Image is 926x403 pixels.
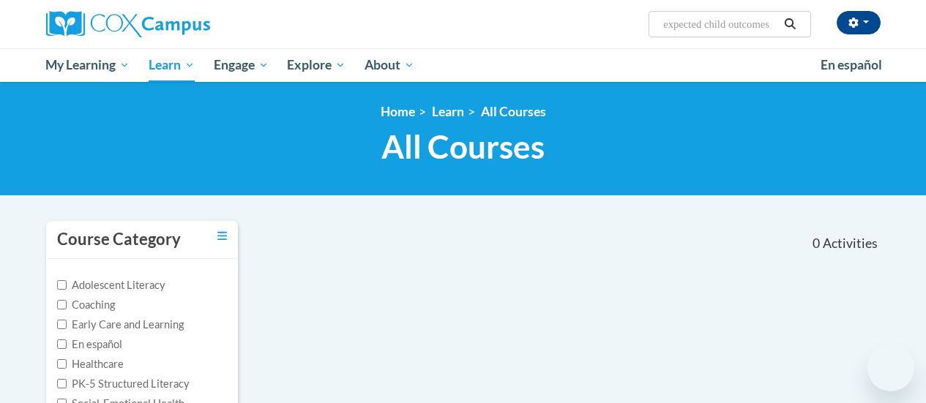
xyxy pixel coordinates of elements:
[481,104,546,119] a: All Courses
[57,376,190,392] label: PK-5 Structured Literacy
[57,336,122,353] label: En español
[355,48,424,82] a: About
[57,320,67,329] input: Checkbox for Options
[823,236,878,252] span: Activities
[46,11,210,37] img: Cox Campus
[811,50,892,80] a: En español
[37,48,140,82] a: My Learning
[779,15,801,33] button: Search
[813,236,820,252] span: 0
[365,56,414,74] span: About
[46,11,310,37] a: Cox Campus
[57,379,67,388] input: Checkbox for Options
[432,104,464,119] a: Learn
[287,56,346,74] span: Explore
[214,56,269,74] span: Engage
[57,339,67,349] input: Checkbox for Options
[45,56,130,74] span: My Learning
[381,104,415,119] a: Home
[57,300,67,309] input: Checkbox for Options
[277,48,355,82] a: Explore
[57,317,184,333] label: Early Care and Learning
[35,48,892,82] div: Main menu
[57,228,181,251] h3: Course Category
[57,277,165,293] label: Adolescent Literacy
[821,57,882,72] span: En español
[217,228,227,244] a: Toggle collapse
[149,56,195,74] span: Learn
[837,11,881,34] button: Account Settings
[57,297,115,313] label: Coaching
[381,127,545,166] span: All Courses
[867,344,914,391] iframe: Button to launch messaging window, conversation in progress
[57,356,124,372] label: Healthcare
[57,359,67,369] input: Checkbox for Options
[204,48,278,82] a: Engage
[139,48,204,82] a: Learn
[662,15,779,33] input: Search Courses
[57,280,67,290] input: Checkbox for Options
